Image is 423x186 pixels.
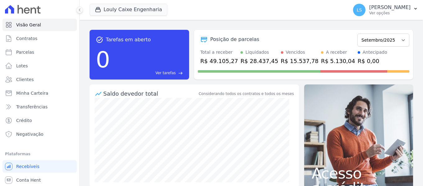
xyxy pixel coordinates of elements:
[357,8,362,12] span: LS
[281,57,318,65] div: R$ 15.537,78
[369,4,411,11] p: [PERSON_NAME]
[16,76,34,83] span: Clientes
[16,49,34,55] span: Parcelas
[2,160,77,173] a: Recebíveis
[2,46,77,58] a: Parcelas
[240,57,278,65] div: R$ 28.437,45
[16,117,32,124] span: Crédito
[2,128,77,140] a: Negativação
[326,49,347,56] div: A receber
[199,91,294,97] div: Considerando todos os contratos e todos os meses
[200,49,238,56] div: Total a receber
[16,22,41,28] span: Visão Geral
[16,177,41,183] span: Conta Hent
[369,11,411,16] p: Ver opções
[103,89,198,98] div: Saldo devedor total
[348,1,423,19] button: LS [PERSON_NAME] Ver opções
[210,36,259,43] div: Posição de parcelas
[2,19,77,31] a: Visão Geral
[286,49,305,56] div: Vencidos
[106,36,151,43] span: Tarefas em aberto
[16,35,37,42] span: Contratos
[16,104,48,110] span: Transferências
[2,60,77,72] a: Lotes
[2,32,77,45] a: Contratos
[113,70,183,76] a: Ver tarefas east
[16,163,40,170] span: Recebíveis
[96,36,103,43] span: task_alt
[16,131,44,137] span: Negativação
[2,87,77,99] a: Minha Carteira
[2,114,77,127] a: Crédito
[96,43,110,76] div: 0
[321,57,355,65] div: R$ 5.130,04
[2,101,77,113] a: Transferências
[200,57,238,65] div: R$ 49.105,27
[358,57,387,65] div: R$ 0,00
[5,150,74,158] div: Plataformas
[90,4,167,16] button: Louly Caixe Engenharia
[16,90,48,96] span: Minha Carteira
[312,166,406,181] span: Acesso
[363,49,387,56] div: Antecipado
[16,63,28,69] span: Lotes
[156,70,176,76] span: Ver tarefas
[178,71,183,75] span: east
[245,49,269,56] div: Liquidados
[2,73,77,86] a: Clientes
